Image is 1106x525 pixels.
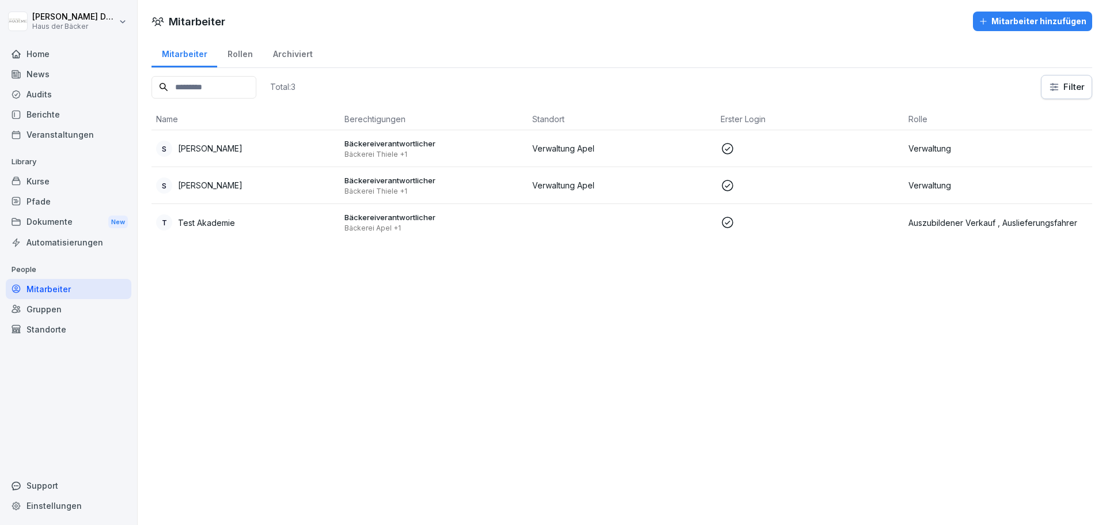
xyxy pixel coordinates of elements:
[178,217,235,229] p: Test Akademie
[6,124,131,145] a: Veranstaltungen
[217,38,263,67] a: Rollen
[979,15,1086,28] div: Mitarbeiter hinzufügen
[6,191,131,211] a: Pfade
[156,177,172,194] div: S
[908,142,1088,154] p: Verwaltung
[6,84,131,104] a: Audits
[6,211,131,233] a: DokumenteNew
[344,175,524,186] p: Bäckereiverantwortlicher
[6,104,131,124] a: Berichte
[908,217,1088,229] p: Auszubildener Verkauf , Auslieferungsfahrer
[6,44,131,64] a: Home
[178,179,243,191] p: [PERSON_NAME]
[528,108,716,130] th: Standort
[344,150,524,159] p: Bäckerei Thiele +1
[344,187,524,196] p: Bäckerei Thiele +1
[6,171,131,191] a: Kurse
[904,108,1092,130] th: Rolle
[6,319,131,339] a: Standorte
[6,299,131,319] a: Gruppen
[151,38,217,67] a: Mitarbeiter
[6,279,131,299] a: Mitarbeiter
[270,81,296,92] p: Total: 3
[6,211,131,233] div: Dokumente
[908,179,1088,191] p: Verwaltung
[6,153,131,171] p: Library
[6,232,131,252] a: Automatisierungen
[156,141,172,157] div: S
[344,138,524,149] p: Bäckereiverantwortlicher
[344,212,524,222] p: Bäckereiverantwortlicher
[1041,75,1092,99] button: Filter
[716,108,904,130] th: Erster Login
[6,64,131,84] a: News
[156,214,172,231] div: T
[32,22,116,31] p: Haus der Bäcker
[178,142,243,154] p: [PERSON_NAME]
[6,260,131,279] p: People
[6,496,131,516] a: Einstellungen
[344,224,524,233] p: Bäckerei Apel +1
[169,14,225,29] h1: Mitarbeiter
[1048,81,1085,93] div: Filter
[32,12,116,22] p: [PERSON_NAME] Döring
[263,38,323,67] a: Archiviert
[532,142,711,154] p: Verwaltung Apel
[532,179,711,191] p: Verwaltung Apel
[108,216,128,229] div: New
[973,12,1092,31] button: Mitarbeiter hinzufügen
[151,108,340,130] th: Name
[340,108,528,130] th: Berechtigungen
[6,475,131,496] div: Support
